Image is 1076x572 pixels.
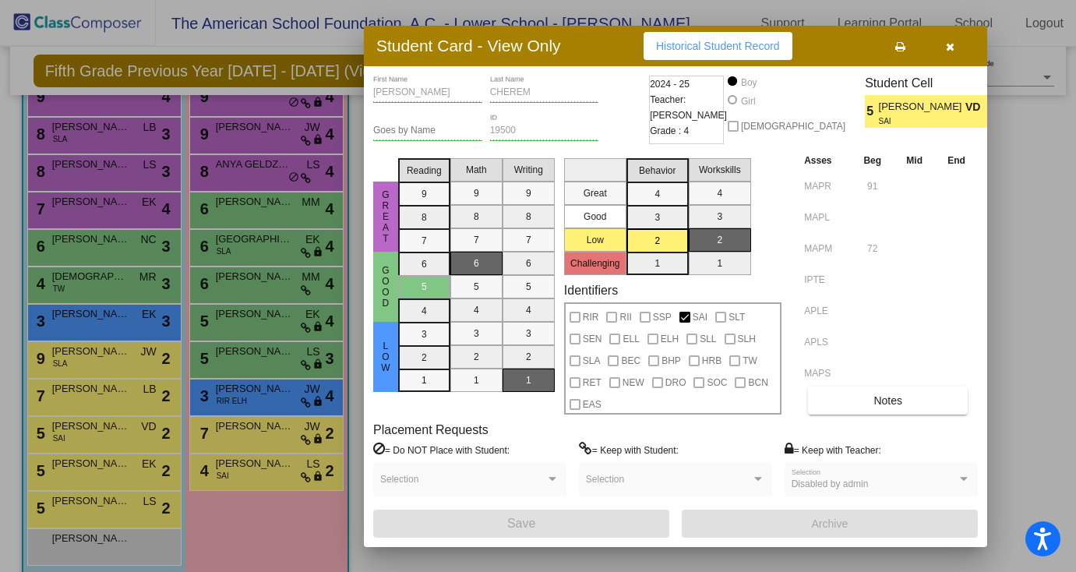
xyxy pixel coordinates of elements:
[379,341,393,373] span: Low
[879,99,965,115] span: [PERSON_NAME]
[873,394,902,407] span: Notes
[702,351,721,370] span: HRB
[656,40,780,52] span: Historical Student Record
[804,330,847,354] input: assessment
[583,373,602,392] span: RET
[729,308,745,327] span: SLT
[700,330,716,348] span: SLL
[373,510,669,538] button: Save
[583,308,599,327] span: RIR
[741,117,845,136] span: [DEMOGRAPHIC_DATA]
[740,76,757,90] div: Boy
[693,308,707,327] span: SAI
[743,351,757,370] span: TW
[707,373,727,392] span: SOC
[935,152,978,169] th: End
[682,510,978,538] button: Archive
[373,125,482,136] input: goes by name
[804,206,847,229] input: assessment
[379,189,393,244] span: Great
[564,283,618,298] label: Identifiers
[800,152,851,169] th: Asses
[665,373,686,392] span: DRO
[623,330,639,348] span: ELL
[373,422,489,437] label: Placement Requests
[804,237,847,260] input: assessment
[621,351,640,370] span: BEC
[879,115,954,127] span: SAI
[804,268,847,291] input: assessment
[738,330,756,348] span: SLH
[619,308,631,327] span: RII
[865,76,1000,90] h3: Student Cell
[808,387,968,415] button: Notes
[812,517,848,530] span: Archive
[373,442,510,457] label: = Do NOT Place with Student:
[583,395,602,414] span: EAS
[490,125,599,136] input: Enter ID
[661,330,679,348] span: ELH
[650,92,727,123] span: Teacher: [PERSON_NAME]
[579,442,679,457] label: = Keep with Student:
[583,330,602,348] span: SEN
[644,32,792,60] button: Historical Student Record
[865,102,878,121] span: 5
[650,123,689,139] span: Grade : 4
[661,351,681,370] span: BHP
[379,265,393,309] span: Good
[987,102,1000,121] span: 2
[792,478,869,489] span: Disabled by admin
[650,76,690,92] span: 2024 - 25
[740,94,756,108] div: Girl
[507,517,535,530] span: Save
[965,99,987,115] span: VD
[894,152,935,169] th: Mid
[376,36,561,55] h3: Student Card - View Only
[785,442,881,457] label: = Keep with Teacher:
[804,175,847,198] input: assessment
[804,299,847,323] input: assessment
[851,152,894,169] th: Beg
[583,351,601,370] span: SLA
[623,373,644,392] span: NEW
[653,308,672,327] span: SSP
[748,373,767,392] span: BCN
[804,362,847,385] input: assessment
